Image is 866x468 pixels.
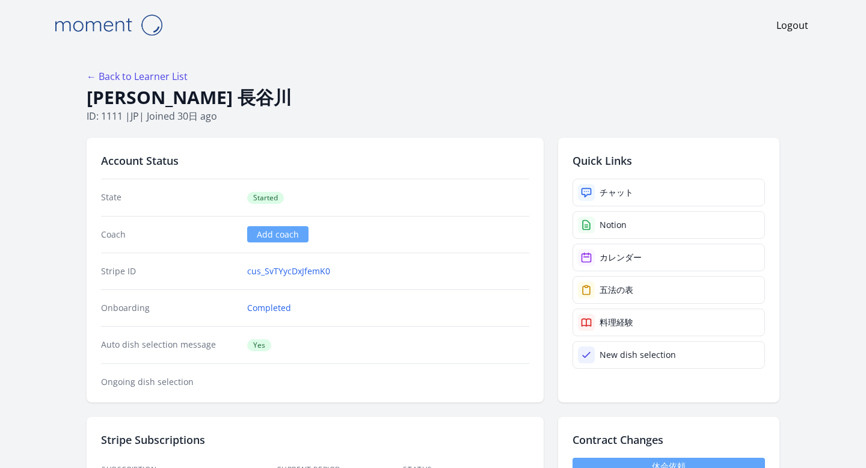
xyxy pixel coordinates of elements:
div: チャット [600,186,633,199]
a: 五法の表 [573,276,765,304]
dt: State [101,191,238,204]
h2: Stripe Subscriptions [101,431,529,448]
div: 料理経験 [600,316,633,328]
h2: Quick Links [573,152,765,169]
span: jp [131,109,139,123]
h1: [PERSON_NAME] 長谷川 [87,86,779,109]
a: cus_SvTYycDxJfemK0 [247,265,330,277]
span: Yes [247,339,271,351]
h2: Account Status [101,152,529,169]
h2: Contract Changes [573,431,765,448]
dt: Stripe ID [101,265,238,277]
dt: Onboarding [101,302,238,314]
a: Add coach [247,226,309,242]
a: New dish selection [573,341,765,369]
span: Started [247,192,284,204]
a: Logout [776,18,808,32]
a: Completed [247,302,291,314]
a: カレンダー [573,244,765,271]
a: チャット [573,179,765,206]
a: ← Back to Learner List [87,70,188,83]
img: Moment [48,10,168,40]
div: カレンダー [600,251,642,263]
a: Notion [573,211,765,239]
div: 五法の表 [600,284,633,296]
div: New dish selection [600,349,676,361]
dt: Coach [101,229,238,241]
div: Notion [600,219,627,231]
a: 料理経験 [573,309,765,336]
dt: Ongoing dish selection [101,376,238,388]
dt: Auto dish selection message [101,339,238,351]
p: ID: 1111 | | Joined 30日 ago [87,109,779,123]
